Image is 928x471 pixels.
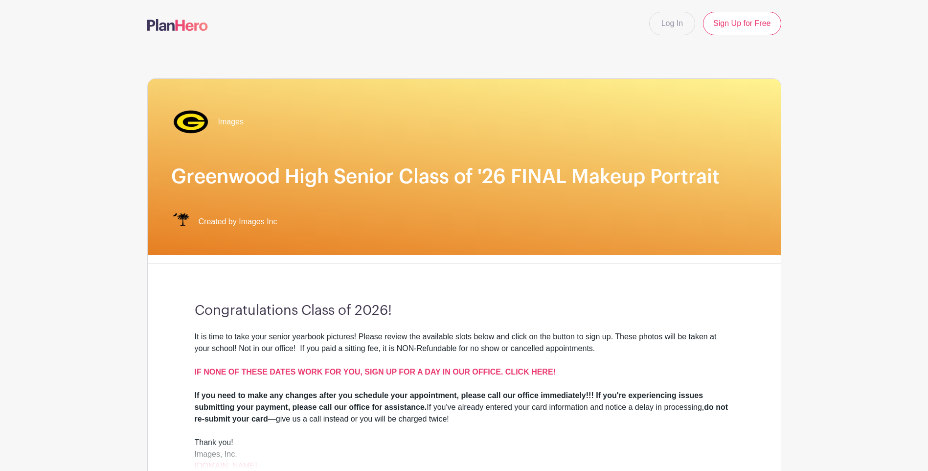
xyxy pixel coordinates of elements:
[171,212,191,232] img: IMAGES%20logo%20transparenT%20PNG%20s.png
[171,165,757,188] h1: Greenwood High Senior Class of '26 FINAL Makeup Portrait
[195,437,734,448] div: Thank you!
[195,462,257,470] a: [DOMAIN_NAME]
[195,331,734,390] div: It is time to take your senior yearbook pictures! Please review the available slots below and cli...
[147,19,208,31] img: logo-507f7623f17ff9eddc593b1ce0a138ce2505c220e1c5a4e2b4648c50719b7d32.svg
[649,12,695,35] a: Log In
[195,303,734,319] h3: Congratulations Class of 2026!
[171,102,210,141] img: greenwood%20transp.%20(1).png
[195,403,728,423] strong: do not re-submit your card
[703,12,781,35] a: Sign Up for Free
[218,116,244,128] span: Images
[195,368,556,376] a: IF NONE OF THESE DATES WORK FOR YOU, SIGN UP FOR A DAY IN OUR OFFICE. CLICK HERE!
[195,391,703,411] strong: If you need to make any changes after you schedule your appointment, please call our office immed...
[195,390,734,425] div: If you've already entered your card information and notice a delay in processing, —give us a call...
[199,216,277,228] span: Created by Images Inc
